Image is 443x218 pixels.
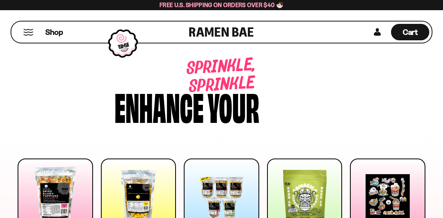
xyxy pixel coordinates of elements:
[45,27,63,38] span: Shop
[23,29,34,36] button: Mobile Menu Trigger
[208,87,259,124] div: your
[391,22,429,43] div: Cart
[45,24,63,40] a: Shop
[403,27,418,37] span: Cart
[115,87,204,124] div: Enhance
[160,1,283,9] span: Free U.S. Shipping on Orders over $40 🍜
